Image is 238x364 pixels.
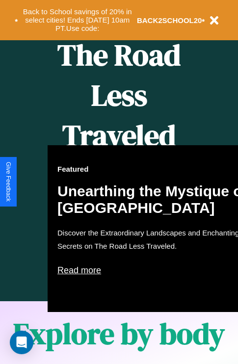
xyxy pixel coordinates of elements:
div: Open Intercom Messenger [10,331,33,354]
b: BACK2SCHOOL20 [137,16,202,25]
h1: Explore by body [13,313,225,354]
div: Give Feedback [5,162,12,202]
h1: The Road Less Traveled [48,35,190,156]
button: Back to School savings of 20% in select cities! Ends [DATE] 10am PT.Use code: [18,5,137,35]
